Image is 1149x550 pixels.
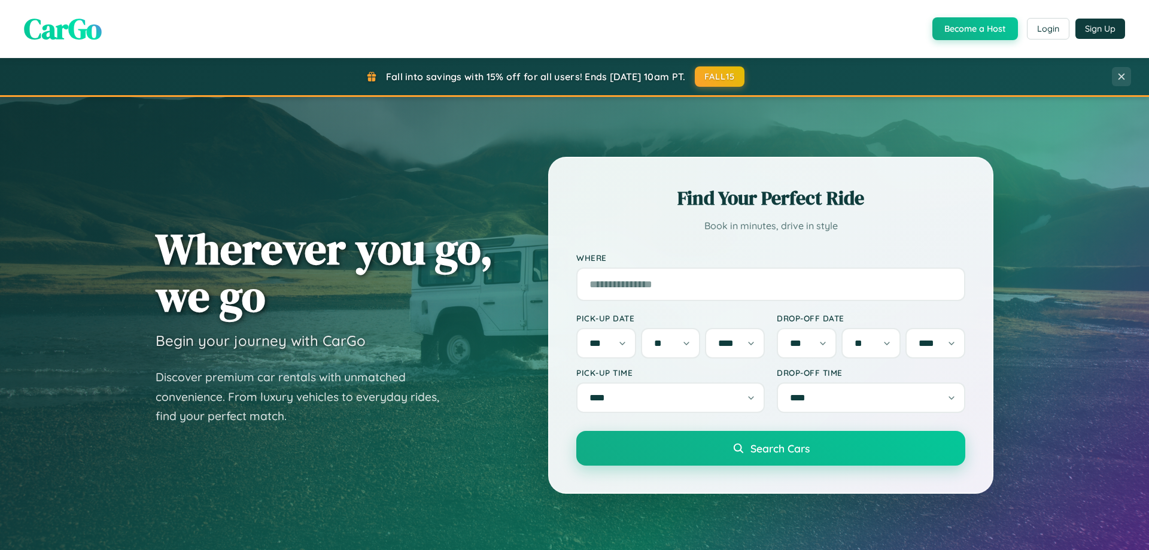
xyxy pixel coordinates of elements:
p: Discover premium car rentals with unmatched convenience. From luxury vehicles to everyday rides, ... [156,367,455,426]
label: Drop-off Date [777,313,965,323]
span: Search Cars [750,442,810,455]
button: Login [1027,18,1069,39]
span: Fall into savings with 15% off for all users! Ends [DATE] 10am PT. [386,71,686,83]
label: Pick-up Date [576,313,765,323]
span: CarGo [24,9,102,48]
label: Drop-off Time [777,367,965,378]
h3: Begin your journey with CarGo [156,332,366,350]
label: Pick-up Time [576,367,765,378]
p: Book in minutes, drive in style [576,217,965,235]
button: FALL15 [695,66,745,87]
label: Where [576,253,965,263]
button: Become a Host [932,17,1018,40]
button: Sign Up [1075,19,1125,39]
h1: Wherever you go, we go [156,225,493,320]
button: Search Cars [576,431,965,466]
h2: Find Your Perfect Ride [576,185,965,211]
